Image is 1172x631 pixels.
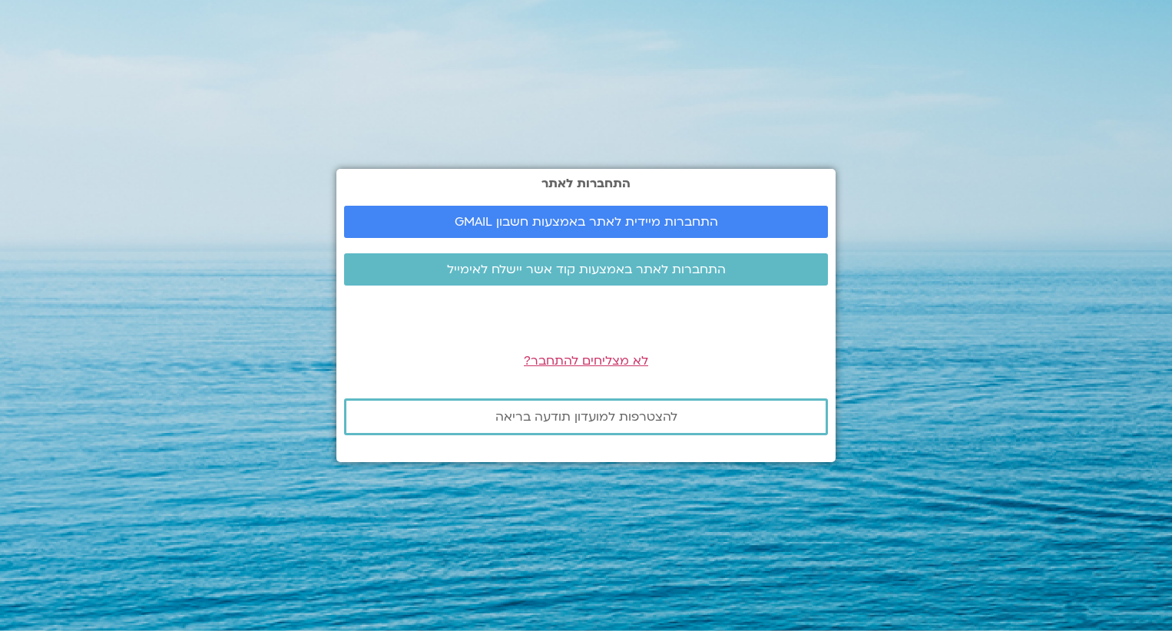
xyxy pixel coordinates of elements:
span: התחברות מיידית לאתר באמצעות חשבון GMAIL [455,215,718,229]
a: להצטרפות למועדון תודעה בריאה [344,398,828,435]
h2: התחברות לאתר [344,177,828,190]
a: התחברות לאתר באמצעות קוד אשר יישלח לאימייל [344,253,828,286]
a: לא מצליחים להתחבר? [524,352,648,369]
a: התחברות מיידית לאתר באמצעות חשבון GMAIL [344,206,828,238]
span: התחברות לאתר באמצעות קוד אשר יישלח לאימייל [447,263,726,276]
span: להצטרפות למועדון תודעה בריאה [495,410,677,424]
